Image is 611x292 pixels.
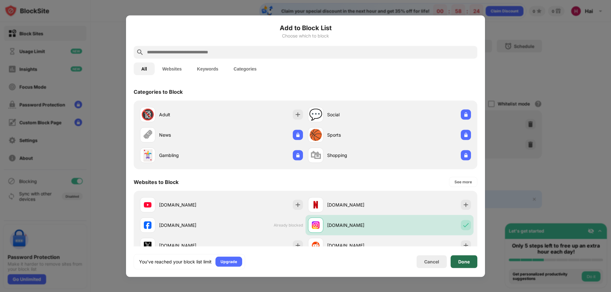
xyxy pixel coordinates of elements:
div: Upgrade [221,258,237,265]
img: favicons [144,201,151,208]
div: Adult [159,111,221,118]
img: favicons [144,221,151,229]
button: Categories [226,62,264,75]
div: 🃏 [141,149,154,162]
div: Sports [327,132,390,138]
img: favicons [312,241,320,249]
img: favicons [144,241,151,249]
img: favicons [312,201,320,208]
div: Categories to Block [134,88,183,95]
button: All [134,62,155,75]
div: [DOMAIN_NAME] [327,201,390,208]
div: [DOMAIN_NAME] [159,242,221,249]
span: Already blocked [274,223,303,227]
div: 🏀 [309,128,322,141]
div: News [159,132,221,138]
div: Gambling [159,152,221,159]
button: Websites [155,62,189,75]
h6: Add to Block List [134,23,477,32]
div: [DOMAIN_NAME] [159,222,221,228]
div: Choose which to block [134,33,477,38]
img: search.svg [136,48,144,56]
div: [DOMAIN_NAME] [159,201,221,208]
div: 🛍 [310,149,321,162]
div: 🔞 [141,108,154,121]
img: favicons [312,221,320,229]
div: [DOMAIN_NAME] [327,222,390,228]
div: 🗞 [142,128,153,141]
div: [DOMAIN_NAME] [327,242,390,249]
div: Social [327,111,390,118]
div: Done [458,259,470,264]
div: See more [454,179,472,185]
button: Keywords [189,62,226,75]
div: Websites to Block [134,179,179,185]
div: Cancel [424,259,439,264]
div: Shopping [327,152,390,159]
div: 💬 [309,108,322,121]
div: You’ve reached your block list limit [139,258,212,265]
